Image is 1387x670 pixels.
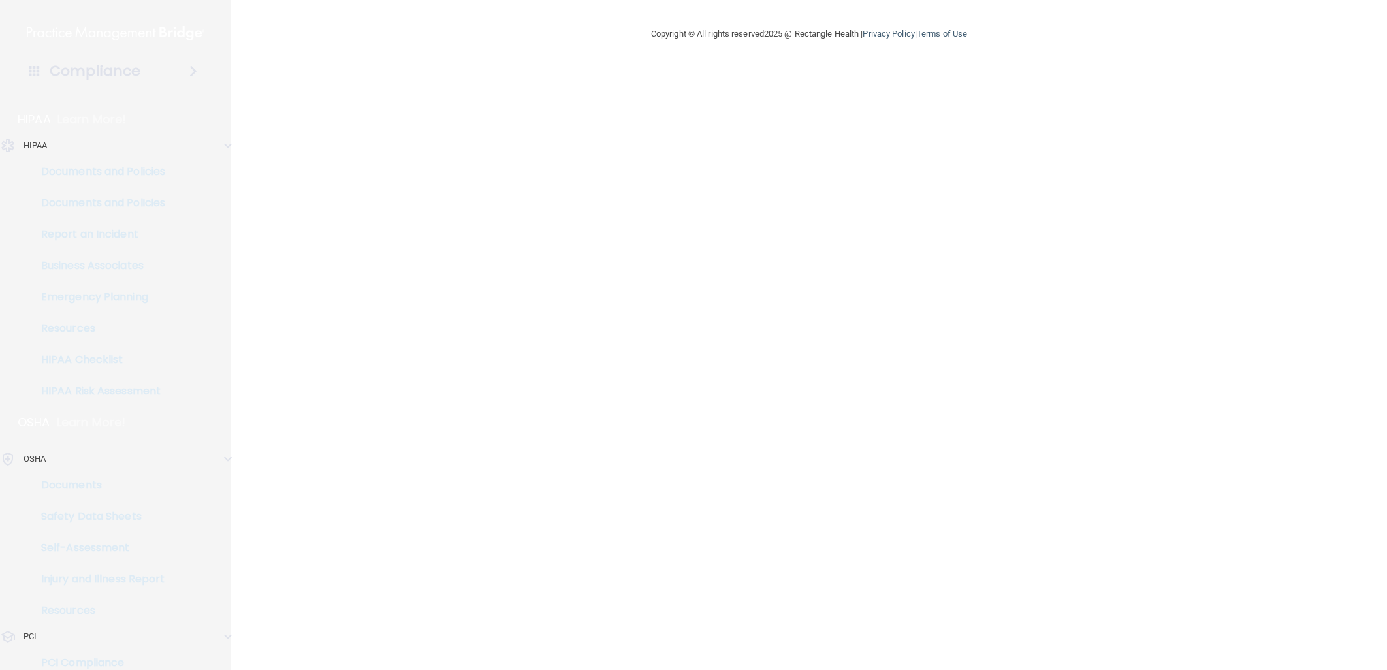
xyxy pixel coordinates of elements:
[57,112,127,127] p: Learn More!
[8,291,187,304] p: Emergency Planning
[917,29,967,39] a: Terms of Use
[57,415,126,430] p: Learn More!
[8,322,187,335] p: Resources
[8,604,187,617] p: Resources
[8,541,187,554] p: Self-Assessment
[8,656,187,669] p: PCI Compliance
[18,112,51,127] p: HIPAA
[8,573,187,586] p: Injury and Illness Report
[24,138,48,153] p: HIPAA
[863,29,914,39] a: Privacy Policy
[8,479,187,492] p: Documents
[24,629,37,645] p: PCI
[8,165,187,178] p: Documents and Policies
[571,13,1047,55] div: Copyright © All rights reserved 2025 @ Rectangle Health | |
[8,510,187,523] p: Safety Data Sheets
[8,259,187,272] p: Business Associates
[8,385,187,398] p: HIPAA Risk Assessment
[18,415,50,430] p: OSHA
[8,353,187,366] p: HIPAA Checklist
[8,197,187,210] p: Documents and Policies
[8,228,187,241] p: Report an Incident
[50,62,140,80] h4: Compliance
[24,451,46,467] p: OSHA
[27,20,204,46] img: PMB logo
